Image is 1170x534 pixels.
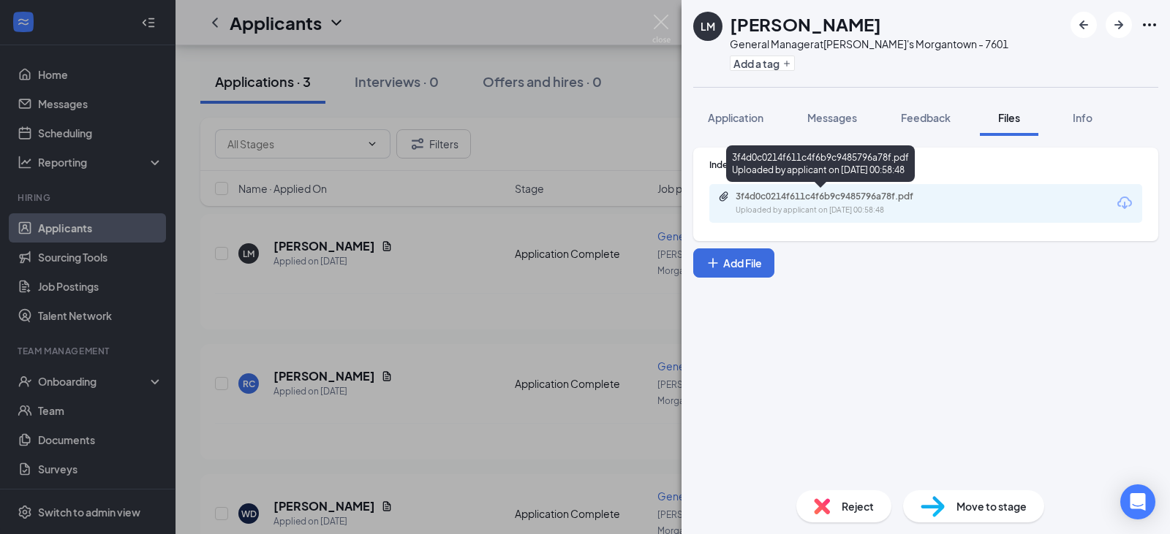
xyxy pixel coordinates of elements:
svg: Plus [706,256,720,270]
svg: ArrowRight [1110,16,1128,34]
h1: [PERSON_NAME] [730,12,881,37]
svg: Plus [782,59,791,68]
button: PlusAdd a tag [730,56,795,71]
button: ArrowRight [1106,12,1132,38]
span: Application [708,111,763,124]
div: Uploaded by applicant on [DATE] 00:58:48 [736,205,955,216]
div: 3f4d0c0214f611c4f6b9c9485796a78f.pdf Uploaded by applicant on [DATE] 00:58:48 [726,145,915,182]
span: Feedback [901,111,951,124]
div: General Manager at [PERSON_NAME]'s Morgantown - 7601 [730,37,1008,51]
div: 3f4d0c0214f611c4f6b9c9485796a78f.pdf [736,191,940,202]
svg: Paperclip [718,191,730,202]
span: Reject [842,498,874,514]
svg: Ellipses [1141,16,1158,34]
span: Move to stage [956,498,1027,514]
div: Open Intercom Messenger [1120,484,1155,519]
button: ArrowLeftNew [1071,12,1097,38]
div: LM [701,19,715,34]
a: Paperclip3f4d0c0214f611c4f6b9c9485796a78f.pdfUploaded by applicant on [DATE] 00:58:48 [718,191,955,216]
span: Files [998,111,1020,124]
svg: Download [1116,194,1133,212]
svg: ArrowLeftNew [1075,16,1092,34]
div: Indeed Resume [709,159,1142,171]
button: Add FilePlus [693,248,774,278]
span: Messages [807,111,857,124]
span: Info [1073,111,1092,124]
